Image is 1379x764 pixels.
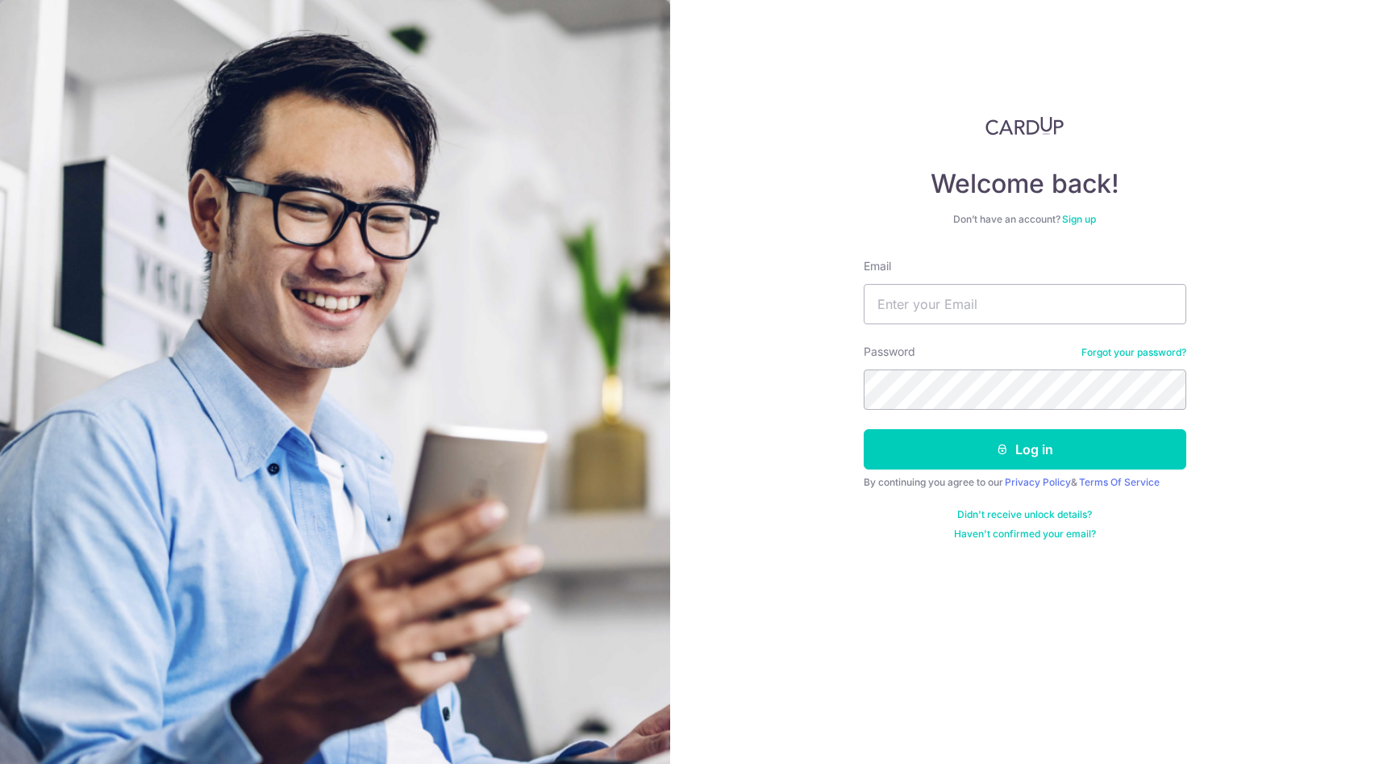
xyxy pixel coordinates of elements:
button: Log in [864,429,1186,470]
label: Password [864,344,915,360]
div: Don’t have an account? [864,213,1186,226]
div: By continuing you agree to our & [864,476,1186,489]
input: Enter your Email [864,284,1186,324]
a: Forgot your password? [1081,346,1186,359]
a: Terms Of Service [1079,476,1160,488]
img: CardUp Logo [985,116,1064,136]
a: Haven't confirmed your email? [954,528,1096,541]
a: Didn't receive unlock details? [957,508,1092,521]
h4: Welcome back! [864,168,1186,200]
a: Privacy Policy [1005,476,1071,488]
a: Sign up [1062,213,1096,225]
label: Email [864,258,891,274]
